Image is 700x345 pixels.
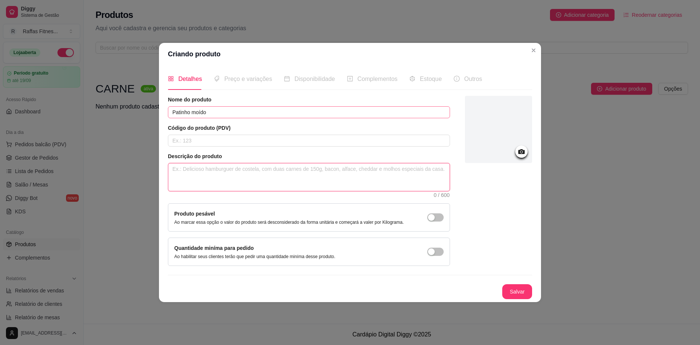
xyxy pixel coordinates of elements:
span: plus-square [347,76,353,82]
span: Disponibilidade [294,76,335,82]
span: Outros [464,76,482,82]
span: info-circle [454,76,460,82]
span: calendar [284,76,290,82]
label: Produto pesável [174,211,215,217]
p: Ao habilitar seus clientes terão que pedir uma quantidade miníma desse produto. [174,254,335,260]
span: Detalhes [178,76,202,82]
article: Nome do produto [168,96,450,103]
p: Ao marcar essa opção o valor do produto será desconsiderado da forma unitária e começará a valer ... [174,219,404,225]
span: Estoque [420,76,442,82]
article: Código do produto (PDV) [168,124,450,132]
span: Complementos [357,76,398,82]
span: Preço e variações [224,76,272,82]
span: tags [214,76,220,82]
span: appstore [168,76,174,82]
input: Ex.: 123 [168,135,450,147]
article: Descrição do produto [168,153,450,160]
button: Salvar [502,284,532,299]
label: Quantidade miníma para pedido [174,245,254,251]
span: code-sandbox [409,76,415,82]
header: Criando produto [159,43,541,65]
input: Ex.: Hamburguer de costela [168,106,450,118]
button: Close [528,44,540,56]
